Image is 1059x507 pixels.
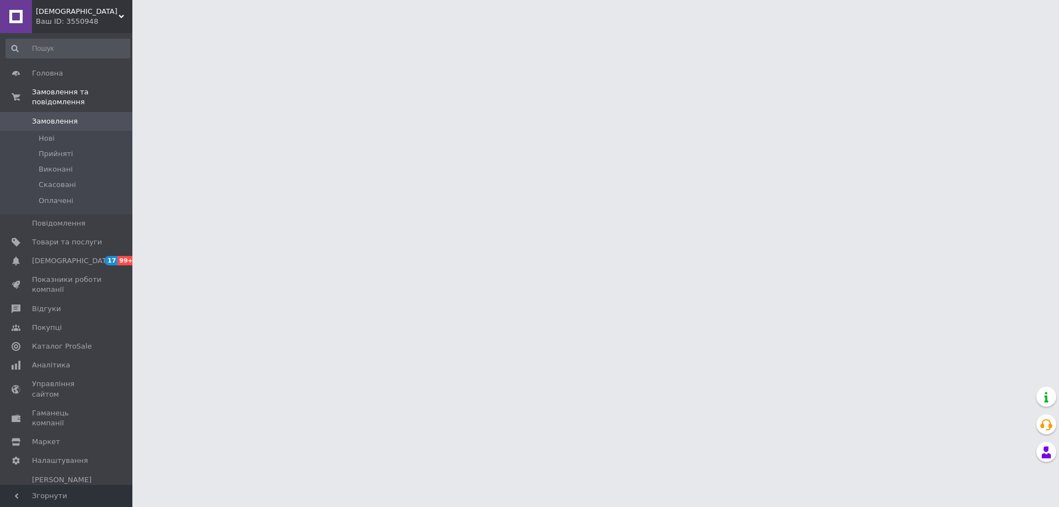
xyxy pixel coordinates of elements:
span: Повідомлення [32,218,85,228]
span: Замовлення та повідомлення [32,87,132,107]
span: Замовлення [32,116,78,126]
span: Аналітика [32,360,70,370]
span: Прийняті [39,149,73,159]
span: Нові [39,134,55,143]
div: Ваш ID: 3550948 [36,17,132,26]
span: [PERSON_NAME] та рахунки [32,475,102,505]
input: Пошук [6,39,130,58]
span: Оплачені [39,196,73,206]
span: Виконані [39,164,73,174]
span: Скасовані [39,180,76,190]
span: Маркет [32,437,60,447]
span: Покупці [32,323,62,333]
span: Управління сайтом [32,379,102,399]
span: Відгуки [32,304,61,314]
span: Каталог ProSale [32,341,92,351]
span: 99+ [117,256,136,265]
span: Показники роботи компанії [32,275,102,295]
span: 17 [105,256,117,265]
span: Налаштування [32,456,88,466]
span: Товари та послуги [32,237,102,247]
span: Головна [32,68,63,78]
span: [DEMOGRAPHIC_DATA] [32,256,114,266]
span: Гаманець компанії [32,408,102,428]
span: MORO [36,7,119,17]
